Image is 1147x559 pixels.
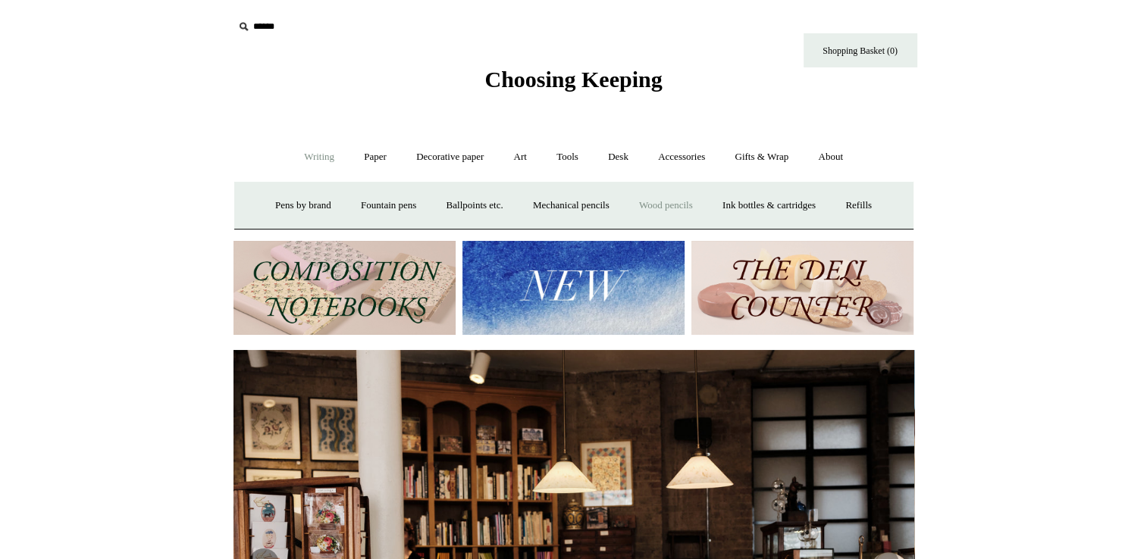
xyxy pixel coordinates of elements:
[519,186,623,226] a: Mechanical pencils
[462,241,685,336] img: New.jpg__PID:f73bdf93-380a-4a35-bcfe-7823039498e1
[691,241,914,336] img: The Deli Counter
[709,186,829,226] a: Ink bottles & cartridges
[262,186,345,226] a: Pens by brand
[290,137,348,177] a: Writing
[594,137,642,177] a: Desk
[347,186,430,226] a: Fountain pens
[625,186,707,226] a: Wood pencils
[403,137,497,177] a: Decorative paper
[233,241,456,336] img: 202302 Composition ledgers.jpg__PID:69722ee6-fa44-49dd-a067-31375e5d54ec
[500,137,541,177] a: Art
[721,137,802,177] a: Gifts & Wrap
[350,137,400,177] a: Paper
[484,79,662,89] a: Choosing Keeping
[433,186,517,226] a: Ballpoints etc.
[832,186,885,226] a: Refills
[804,137,857,177] a: About
[543,137,592,177] a: Tools
[804,33,917,67] a: Shopping Basket (0)
[644,137,719,177] a: Accessories
[484,67,662,92] span: Choosing Keeping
